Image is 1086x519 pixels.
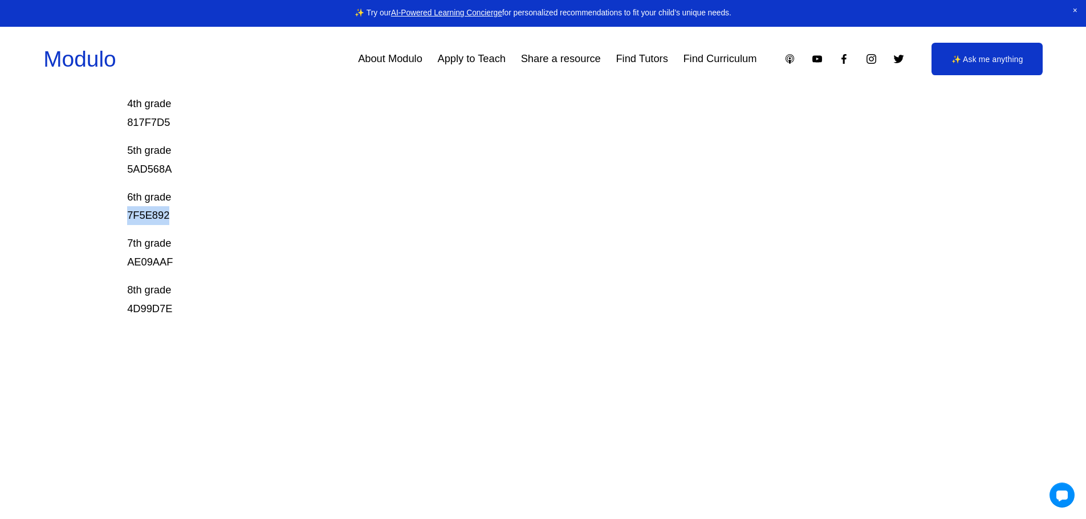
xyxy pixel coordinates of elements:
a: Twitter [893,53,905,65]
a: Modulo [43,47,116,71]
a: Apply to Teach [438,48,506,70]
a: About Modulo [358,48,422,70]
p: 8th grade 4D99D7E [127,281,875,318]
a: YouTube [811,53,823,65]
a: Share a resource [521,48,601,70]
p: 6th grade 7F5E892 [127,188,875,226]
a: Find Tutors [616,48,668,70]
a: ✨ Ask me anything [932,43,1043,75]
a: Find Curriculum [683,48,756,70]
a: Instagram [865,53,877,65]
p: 7th grade AE09AAF [127,234,875,272]
p: 4th grade 817F7D5 [127,95,875,132]
a: Facebook [838,53,850,65]
a: Apple Podcasts [784,53,796,65]
p: 5th grade 5AD568A [127,141,875,179]
a: AI-Powered Learning Concierge [391,9,502,17]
